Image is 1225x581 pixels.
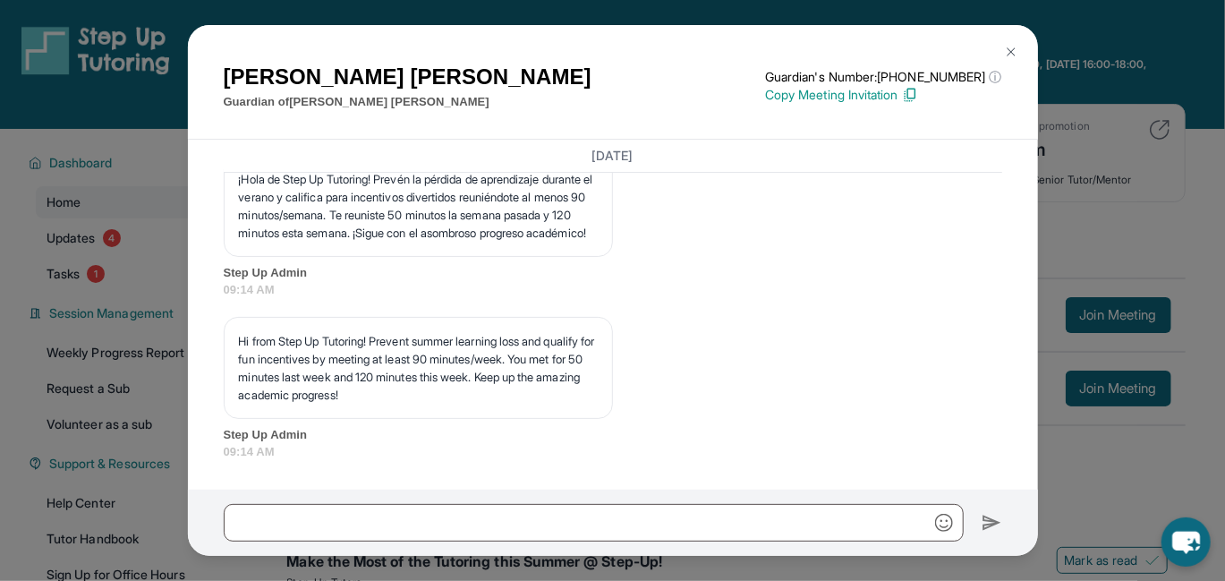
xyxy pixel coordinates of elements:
h3: [DATE] [224,147,1002,165]
img: Send icon [982,512,1002,534]
button: chat-button [1161,517,1211,567]
img: Emoji [935,514,953,532]
h1: [PERSON_NAME] [PERSON_NAME] [224,61,591,93]
span: 09:14 AM [224,443,1002,461]
span: ⓘ [989,68,1001,86]
img: Copy Icon [902,87,918,103]
p: ¡Hola de Step Up Tutoring! Prevén la pérdida de aprendizaje durante el verano y califica para inc... [239,170,598,242]
p: Guardian of [PERSON_NAME] [PERSON_NAME] [224,93,591,111]
p: Guardian's Number: [PHONE_NUMBER] [765,68,1001,86]
img: Close Icon [1004,45,1018,59]
p: Hi from Step Up Tutoring! Prevent summer learning loss and qualify for fun incentives by meeting ... [239,332,598,404]
span: 09:14 AM [224,281,1002,299]
span: Step Up Admin [224,264,1002,282]
span: Step Up Admin [224,426,1002,444]
p: Copy Meeting Invitation [765,86,1001,104]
